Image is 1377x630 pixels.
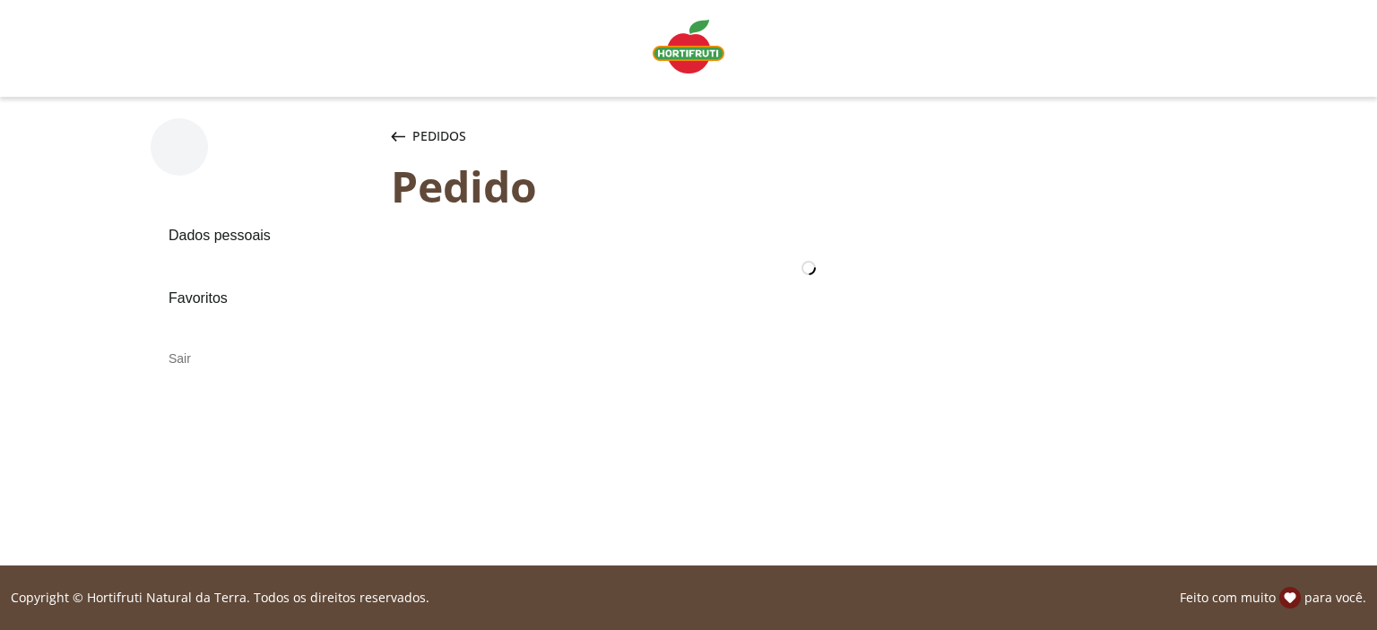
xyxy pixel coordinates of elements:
[1279,587,1301,608] img: amor
[11,589,429,607] p: Copyright © Hortifruti Natural da Terra. Todos os direitos reservados.
[653,20,724,73] img: Logo
[151,274,377,323] a: Favoritos
[801,261,816,275] img: loader
[7,587,1370,608] div: Linha de sessão
[412,127,466,145] span: Pedidos
[1180,587,1366,608] p: Feito com muito para você.
[151,211,377,260] a: Dados pessoais
[151,337,377,380] div: Sair
[391,161,1226,211] div: Pedido
[645,13,732,84] a: Logo
[387,118,470,154] button: Pedidos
